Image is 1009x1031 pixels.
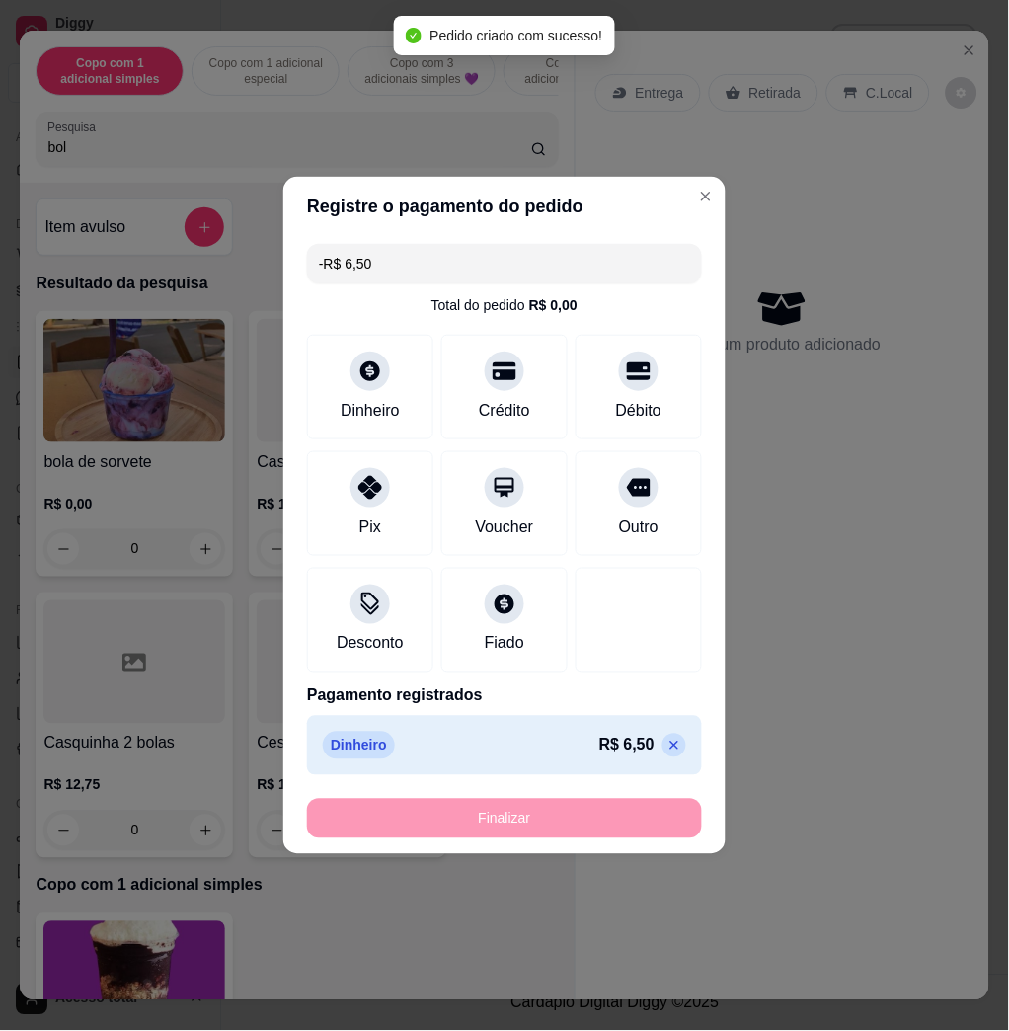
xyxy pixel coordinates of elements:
div: Outro [619,515,659,539]
p: Dinheiro [323,732,395,759]
p: Pagamento registrados [307,684,702,708]
div: Débito [616,399,661,423]
div: Total do pedido [431,295,578,315]
button: Close [690,181,722,212]
div: R$ 0,00 [529,295,578,315]
span: Pedido criado com sucesso! [429,28,602,43]
div: Dinheiro [341,399,400,423]
div: Fiado [485,632,524,656]
header: Registre o pagamento do pedido [283,177,726,236]
div: Voucher [476,515,534,539]
p: R$ 6,50 [599,734,655,757]
div: Pix [359,515,381,539]
input: Ex.: hambúrguer de cordeiro [319,244,690,283]
div: Desconto [337,632,404,656]
div: Crédito [479,399,530,423]
span: check-circle [406,28,422,43]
